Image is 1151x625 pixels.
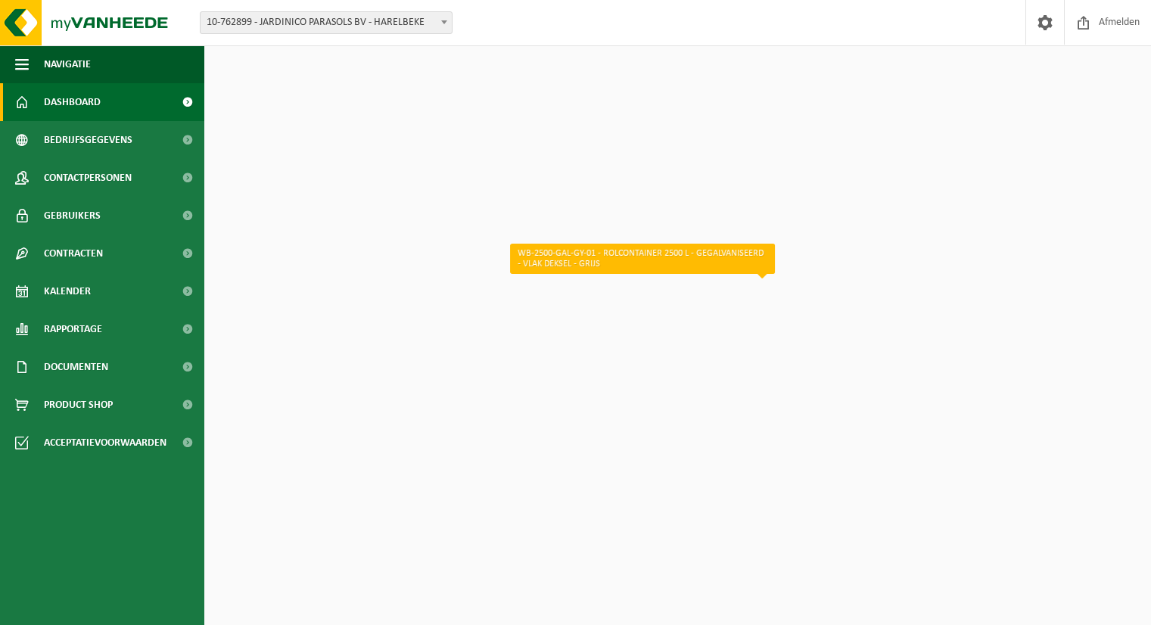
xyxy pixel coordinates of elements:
[44,45,91,83] span: Navigatie
[44,424,166,462] span: Acceptatievoorwaarden
[200,11,453,34] span: 10-762899 - JARDINICO PARASOLS BV - HARELBEKE
[44,197,101,235] span: Gebruikers
[44,235,103,272] span: Contracten
[44,121,132,159] span: Bedrijfsgegevens
[44,386,113,424] span: Product Shop
[44,83,101,121] span: Dashboard
[201,12,452,33] span: 10-762899 - JARDINICO PARASOLS BV - HARELBEKE
[44,310,102,348] span: Rapportage
[44,159,132,197] span: Contactpersonen
[44,272,91,310] span: Kalender
[44,348,108,386] span: Documenten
